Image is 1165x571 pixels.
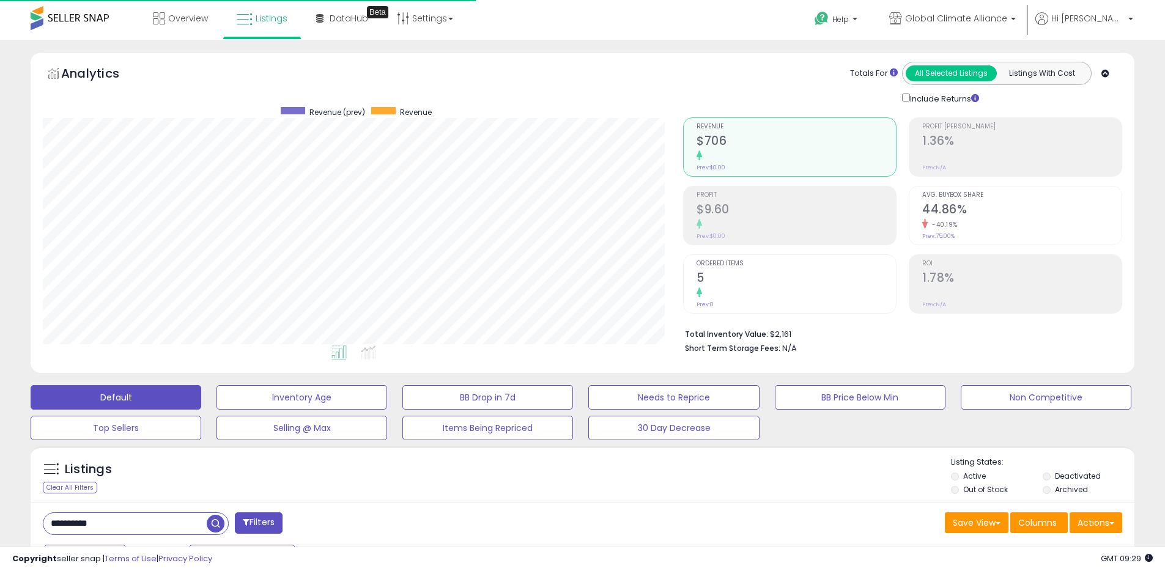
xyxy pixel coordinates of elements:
span: Avg. Buybox Share [922,192,1122,199]
label: Deactivated [1055,471,1101,481]
span: Revenue [697,123,896,130]
i: Get Help [814,11,829,26]
div: Tooltip anchor [367,6,388,18]
h2: 1.78% [922,271,1122,287]
span: DataHub [330,12,368,24]
p: Listing States: [951,457,1134,468]
a: Help [805,2,870,40]
b: Short Term Storage Fees: [685,343,780,353]
h5: Analytics [61,65,143,85]
h2: $9.60 [697,202,896,219]
button: Actions [1070,512,1122,533]
button: 30 Day Decrease [588,416,759,440]
button: Last 7 Days [44,545,126,565]
div: Clear All Filters [43,482,97,493]
button: Filters [235,512,283,534]
span: Hi [PERSON_NAME] [1051,12,1125,24]
button: BB Price Below Min [775,385,945,410]
span: Revenue (prev) [309,107,365,117]
small: Prev: 75.00% [922,232,955,240]
button: Inventory Age [216,385,387,410]
button: All Selected Listings [906,65,997,81]
span: N/A [782,342,797,354]
div: seller snap | | [12,553,212,565]
h2: 1.36% [922,134,1122,150]
h5: Listings [65,461,112,478]
button: Columns [1010,512,1068,533]
label: Active [963,471,986,481]
a: Privacy Policy [158,553,212,564]
span: Overview [168,12,208,24]
span: Help [832,14,849,24]
strong: Copyright [12,553,57,564]
span: ROI [922,260,1122,267]
b: Total Inventory Value: [685,329,768,339]
span: Ordered Items [697,260,896,267]
span: Revenue [400,107,432,117]
button: Listings With Cost [996,65,1087,81]
button: Selling @ Max [216,416,387,440]
span: Profit [697,192,896,199]
span: Profit [PERSON_NAME] [922,123,1122,130]
label: Out of Stock [963,484,1008,495]
h2: 5 [697,271,896,287]
small: Prev: 0 [697,301,714,308]
button: Save View [945,512,1008,533]
small: Prev: N/A [922,164,946,171]
button: Needs to Reprice [588,385,759,410]
button: Top Sellers [31,416,201,440]
div: Totals For [850,68,898,79]
small: Prev: $0.00 [697,164,725,171]
small: Prev: $0.00 [697,232,725,240]
label: Archived [1055,484,1088,495]
a: Terms of Use [105,553,157,564]
h2: $706 [697,134,896,150]
small: Prev: N/A [922,301,946,308]
span: Global Climate Alliance [905,12,1007,24]
button: Items Being Repriced [402,416,573,440]
span: 2025-09-11 09:29 GMT [1101,553,1153,564]
button: Default [31,385,201,410]
span: Columns [1018,517,1057,529]
a: Hi [PERSON_NAME] [1035,12,1133,40]
button: BB Drop in 7d [402,385,573,410]
div: Include Returns [893,91,994,105]
li: $2,161 [685,326,1113,341]
small: -40.19% [928,220,958,229]
span: Listings [256,12,287,24]
button: Aug-28 - Sep-03 [189,545,295,565]
h2: 44.86% [922,202,1122,219]
button: Non Competitive [961,385,1131,410]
